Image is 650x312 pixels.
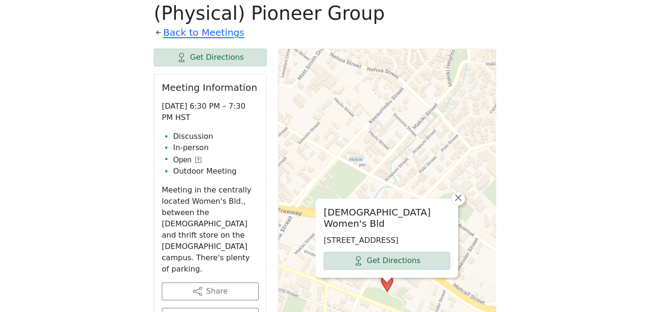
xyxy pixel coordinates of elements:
li: Outdoor Meeting [173,166,259,177]
h1: (Physical) Pioneer Group [154,2,496,24]
p: [STREET_ADDRESS] [324,235,450,246]
a: Get Directions [154,48,267,66]
h2: Meeting Information [162,82,259,93]
a: Back to Meetings [163,24,244,41]
li: In-person [173,142,259,153]
h2: [DEMOGRAPHIC_DATA] Women's Bld [324,207,450,229]
p: Meeting in the centrally located Women's Bld., between the [DEMOGRAPHIC_DATA] and thrift store on... [162,184,259,275]
button: Share [162,282,259,300]
li: Discussion [173,131,259,142]
p: [DATE] 6:30 PM – 7:30 PM HST [162,101,259,123]
span: Open [173,154,191,166]
a: Close popup [451,192,465,206]
a: Get Directions [324,252,450,270]
span: × [453,192,463,203]
button: Open [173,154,201,166]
